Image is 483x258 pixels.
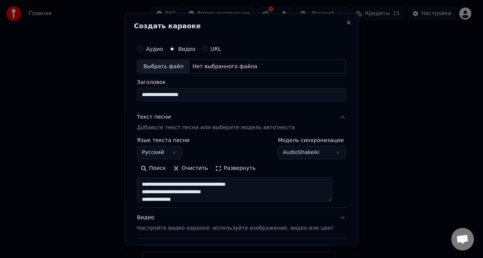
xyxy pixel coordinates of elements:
p: Настройте видео караоке: используйте изображение, видео или цвет [137,224,334,232]
button: ВидеоНастройте видео караоке: используйте изображение, видео или цвет [137,208,346,238]
button: Поиск [137,162,169,174]
label: Аудио [146,46,163,51]
button: Очистить [170,162,212,174]
button: Расширенный [137,238,346,258]
label: Язык текста песни [137,137,189,143]
div: Нет выбранного файла [189,63,260,70]
h2: Создать караоке [134,22,349,29]
label: Заголовок [137,79,346,85]
label: Видео [178,46,195,51]
label: URL [211,46,221,51]
div: Выбрать файл [137,60,189,73]
button: Развернуть [212,162,259,174]
button: Текст песниДобавьте текст песни или выберите модель автотекста [137,107,346,137]
div: Текст песни [137,113,171,121]
div: Видео [137,214,334,232]
label: Модель синхронизации [278,137,346,143]
div: Текст песниДобавьте текст песни или выберите модель автотекста [137,137,346,208]
p: Добавьте текст песни или выберите модель автотекста [137,124,295,131]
